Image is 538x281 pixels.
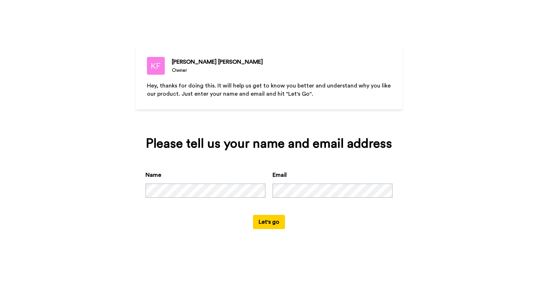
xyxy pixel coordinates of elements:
[172,67,263,74] div: Owner
[273,171,287,179] label: Email
[146,171,161,179] label: Name
[146,137,392,151] div: Please tell us your name and email address
[172,58,263,66] div: [PERSON_NAME] [PERSON_NAME]
[253,215,285,229] button: Let's go
[147,83,392,97] span: Hey, thanks for doing this. It will help us get to know you better and understand why you like ou...
[147,57,165,75] img: Owner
